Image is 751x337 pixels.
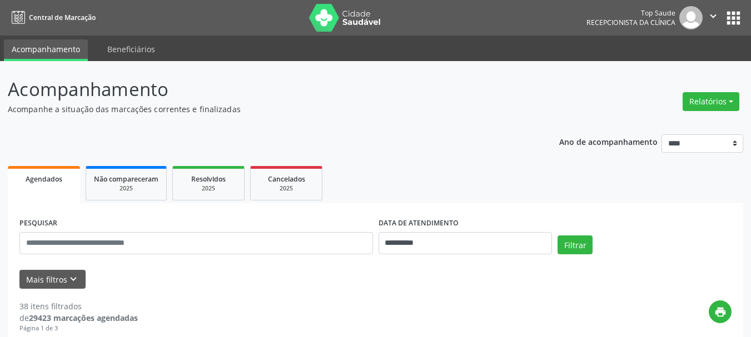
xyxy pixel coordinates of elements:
[100,39,163,59] a: Beneficiários
[94,184,158,193] div: 2025
[586,8,675,18] div: Top Saude
[679,6,703,29] img: img
[191,174,226,184] span: Resolvidos
[19,312,138,324] div: de
[8,103,523,115] p: Acompanhe a situação das marcações correntes e finalizadas
[19,300,138,312] div: 38 itens filtrados
[19,324,138,333] div: Página 1 de 3
[29,313,138,323] strong: 29423 marcações agendadas
[559,134,658,148] p: Ano de acompanhamento
[26,174,62,184] span: Agendados
[724,8,743,28] button: apps
[714,306,727,318] i: print
[8,76,523,103] p: Acompanhamento
[8,8,96,27] a: Central de Marcação
[709,300,732,323] button: print
[181,184,236,193] div: 2025
[4,39,88,61] a: Acompanhamento
[67,273,79,285] i: keyboard_arrow_down
[94,174,158,184] span: Não compareceram
[258,184,314,193] div: 2025
[29,13,96,22] span: Central de Marcação
[558,235,593,254] button: Filtrar
[683,92,739,111] button: Relatórios
[19,215,57,232] label: PESQUISAR
[707,10,719,22] i: 
[268,174,305,184] span: Cancelados
[379,215,459,232] label: DATA DE ATENDIMENTO
[586,18,675,27] span: Recepcionista da clínica
[703,6,724,29] button: 
[19,270,86,289] button: Mais filtroskeyboard_arrow_down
